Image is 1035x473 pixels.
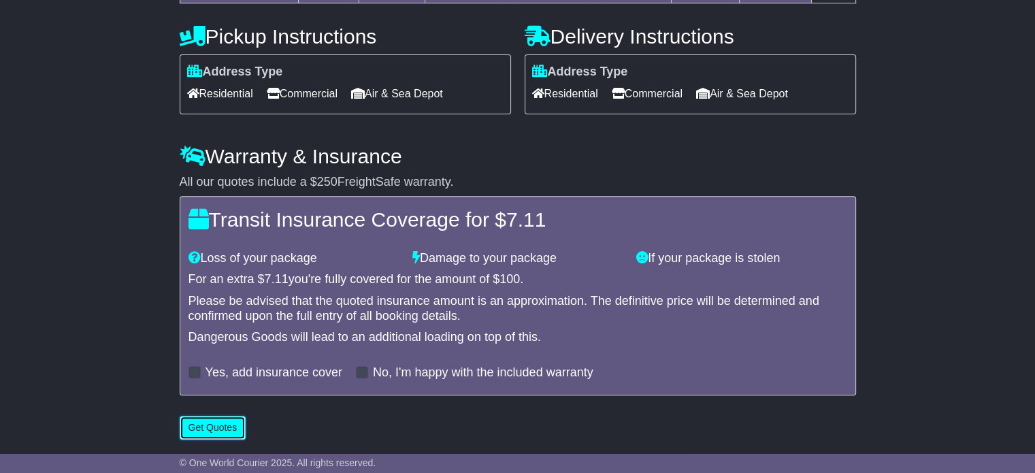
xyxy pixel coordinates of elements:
h4: Pickup Instructions [180,25,511,48]
span: 7.11 [506,208,546,231]
span: 250 [317,175,338,189]
span: 100 [499,272,520,286]
span: © One World Courier 2025. All rights reserved. [180,457,376,468]
button: Get Quotes [180,416,246,440]
div: All our quotes include a $ FreightSafe warranty. [180,175,856,190]
div: If your package is stolen [629,251,853,266]
span: Commercial [612,83,683,104]
label: No, I'm happy with the included warranty [373,365,593,380]
span: Air & Sea Depot [696,83,788,104]
div: Dangerous Goods will lead to an additional loading on top of this. [188,330,847,345]
label: Address Type [532,65,628,80]
div: Damage to your package [406,251,629,266]
div: For an extra $ you're fully covered for the amount of $ . [188,272,847,287]
span: Residential [532,83,598,104]
h4: Delivery Instructions [525,25,856,48]
label: Yes, add insurance cover [206,365,342,380]
h4: Transit Insurance Coverage for $ [188,208,847,231]
label: Address Type [187,65,283,80]
span: Air & Sea Depot [351,83,443,104]
h4: Warranty & Insurance [180,145,856,167]
span: 7.11 [265,272,289,286]
div: Please be advised that the quoted insurance amount is an approximation. The definitive price will... [188,294,847,323]
span: Residential [187,83,253,104]
span: Commercial [267,83,338,104]
div: Loss of your package [182,251,406,266]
